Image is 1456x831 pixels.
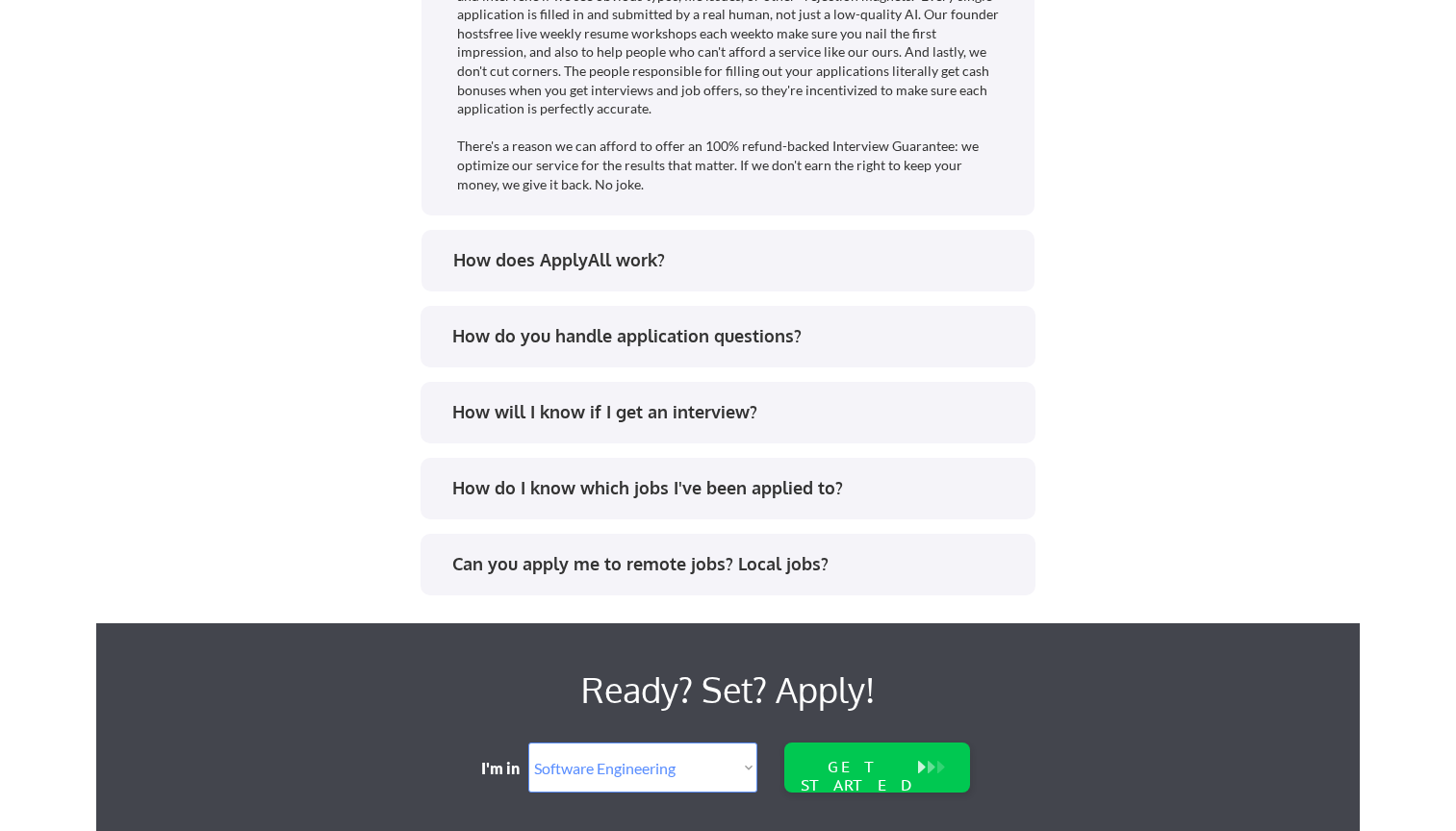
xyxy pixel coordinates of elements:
div: I'm in [481,758,533,779]
div: Ready? Set? Apply! [366,662,1090,718]
div: How do you handle application questions? [452,324,1017,348]
div: How does ApplyAll work? [453,248,1018,272]
div: How will I know if I get an interview? [452,400,1017,424]
a: free live weekly resume workshops each week [489,25,761,41]
div: Can you apply me to remote jobs? Local jobs? [452,552,1017,576]
div: How do I know which jobs I've been applied to? [452,476,1017,500]
div: GET STARTED [797,758,920,794]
